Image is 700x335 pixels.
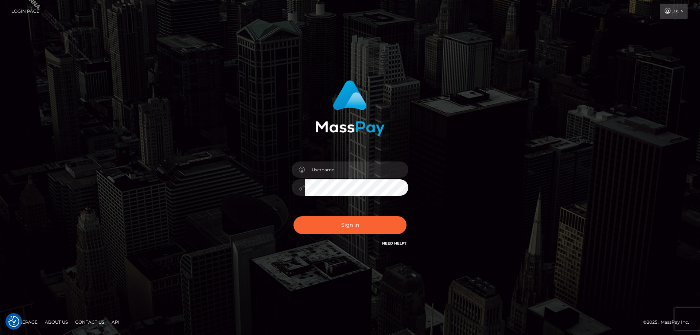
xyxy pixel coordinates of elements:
[382,241,407,246] a: Need Help?
[8,316,19,327] button: Consent Preferences
[315,80,385,136] img: MassPay Login
[643,318,695,326] div: © 2025 , MassPay Inc.
[8,316,40,328] a: Homepage
[109,316,122,328] a: API
[8,316,19,327] img: Revisit consent button
[305,161,408,178] input: Username...
[72,316,107,328] a: Contact Us
[42,316,71,328] a: About Us
[660,4,688,19] a: Login
[11,4,39,19] a: Login Page
[293,216,407,234] button: Sign in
